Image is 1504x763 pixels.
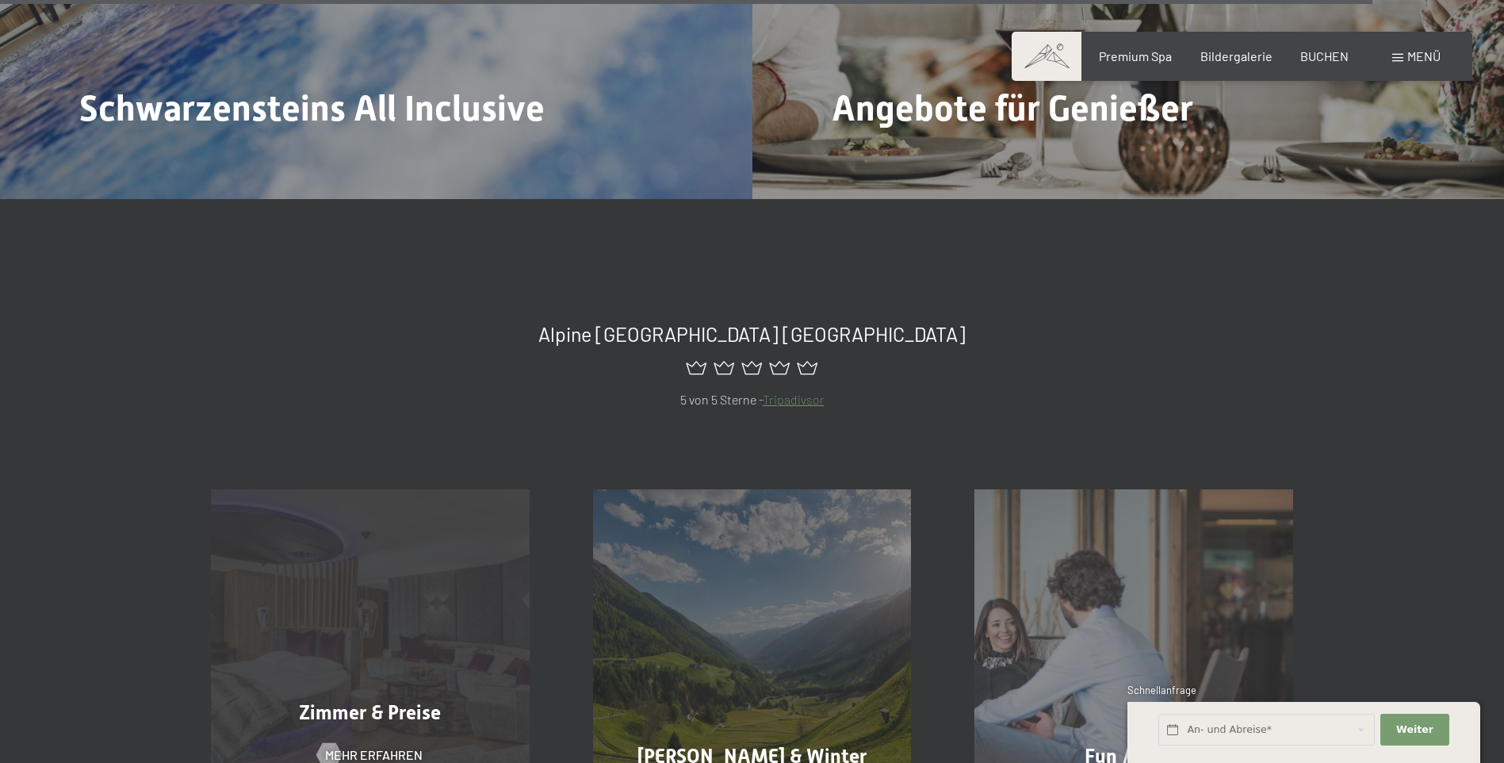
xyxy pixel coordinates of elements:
a: Premium Spa [1099,48,1172,63]
span: Einwilligung Marketing* [600,420,731,435]
span: Angebote für Genießer [832,87,1193,129]
span: Zimmer & Preise [299,701,441,724]
span: Alpine [GEOGRAPHIC_DATA] [GEOGRAPHIC_DATA] [538,322,966,346]
a: Tripadivsor [763,392,825,407]
p: 5 von 5 Sterne - [211,389,1293,410]
span: Schnellanfrage [1127,684,1196,696]
span: Weiter [1396,723,1433,737]
span: Schwarzensteins All Inclusive [79,87,545,129]
span: 1 [1126,724,1130,738]
a: BUCHEN [1300,48,1349,63]
span: Mehr dazu [840,154,905,171]
a: Bildergalerie [1200,48,1272,63]
span: Menü [1407,48,1441,63]
span: Mehr dazu [87,154,153,171]
button: Weiter [1380,714,1449,746]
